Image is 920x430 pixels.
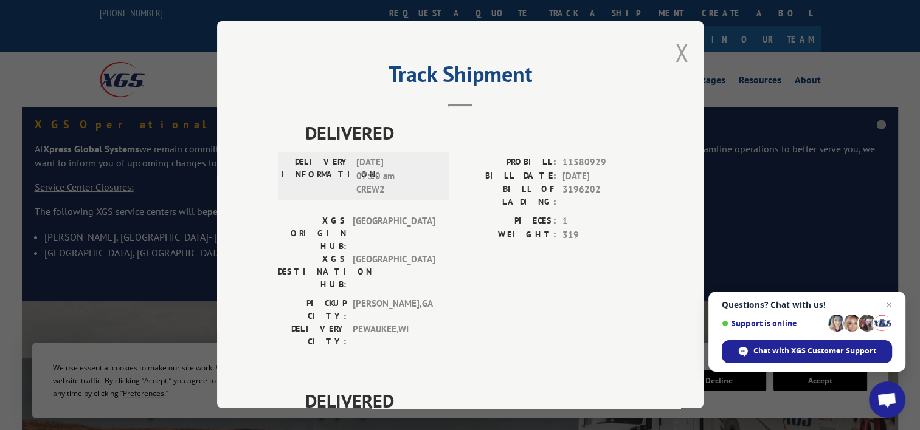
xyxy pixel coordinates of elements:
span: [DATE] 07:20 am CREW2 [356,155,438,197]
label: DELIVERY INFORMATION: [282,155,350,197]
span: 11580929 [562,155,643,169]
label: PICKUP CITY: [278,297,347,322]
span: DELIVERED [305,387,643,414]
button: Close modal [675,36,688,69]
span: Chat with XGS Customer Support [753,346,876,357]
span: Support is online [722,319,824,328]
span: DELIVERED [305,119,643,146]
span: [PERSON_NAME] , GA [353,297,435,322]
span: 1 [562,214,643,228]
span: 319 [562,228,643,242]
span: Chat with XGS Customer Support [722,340,892,363]
span: [DATE] [562,169,643,183]
label: BILL DATE: [460,169,556,183]
h2: Track Shipment [278,66,643,89]
a: Open chat [869,381,905,418]
label: WEIGHT: [460,228,556,242]
label: XGS DESTINATION HUB: [278,253,347,291]
span: 3196202 [562,183,643,208]
span: [GEOGRAPHIC_DATA] [353,253,435,291]
label: DELIVERY CITY: [278,322,347,348]
label: PROBILL: [460,155,556,169]
label: BILL OF LADING: [460,183,556,208]
label: XGS ORIGIN HUB: [278,214,347,253]
label: PIECES: [460,214,556,228]
span: [GEOGRAPHIC_DATA] [353,214,435,253]
span: Questions? Chat with us! [722,300,892,310]
span: PEWAUKEE , WI [353,322,435,348]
